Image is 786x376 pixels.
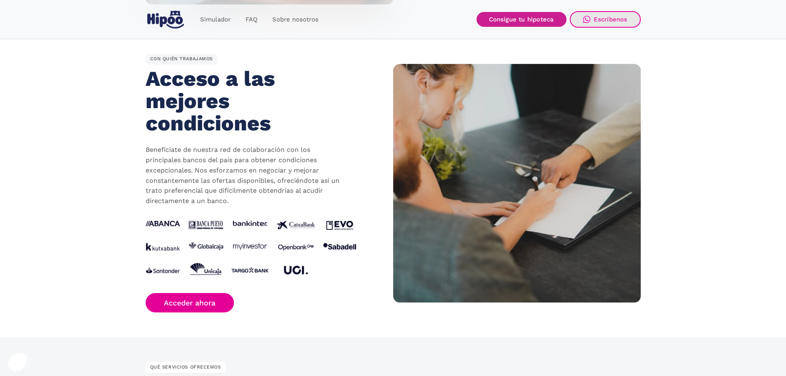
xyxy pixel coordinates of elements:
a: home [146,7,186,32]
div: QUÉ SERVICIOS OFRECEMOS [146,362,226,373]
a: Escríbenos [570,11,641,28]
a: Simulador [193,12,238,28]
p: Benefíciate de nuestra red de colaboración con los principales bancos del país para obtener condi... [146,145,344,206]
div: CON QUIÉN TRABAJAMOS [146,54,218,65]
a: FAQ [238,12,265,28]
h2: Acceso a las mejores condiciones [146,68,336,134]
a: Sobre nosotros [265,12,326,28]
a: Acceder ahora [146,293,234,312]
div: Escríbenos [594,16,628,23]
a: Consigue tu hipoteca [477,12,566,27]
